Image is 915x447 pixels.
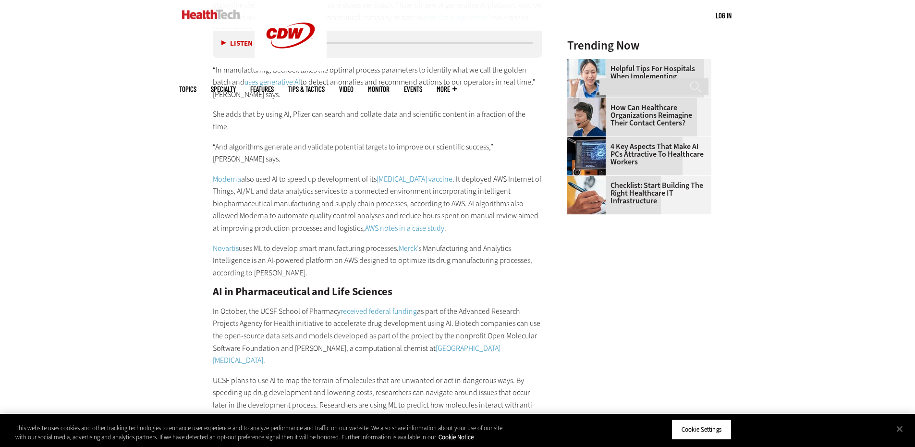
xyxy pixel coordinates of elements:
p: “And algorithms generate and validate potential targets to improve our scientific success,” [PERS... [213,141,542,165]
img: Home [182,10,240,19]
p: She adds that by using AI, Pfizer can search and collate data and scientific content in a fractio... [213,108,542,133]
span: Specialty [211,86,236,93]
a: Person with a clipboard checking a list [567,176,610,184]
div: User menu [716,11,732,21]
span: More [437,86,457,93]
img: Doctor using phone to dictate to tablet [567,59,606,98]
span: Topics [179,86,196,93]
img: Healthcare contact center [567,98,606,137]
a: AWS notes in a case study [365,223,444,233]
p: also used AI to speed up development of its . It deployed AWS Internet of Things, AI/ML and data ... [213,173,542,235]
a: Moderna [213,174,241,184]
p: In October, the UCSF School of Pharmacy as part of the Advanced Research Projects Agency for Heal... [213,305,542,367]
a: Video [339,86,354,93]
a: Healthcare contact center [567,98,610,106]
p: uses ML to develop smart manufacturing processes. ’s Manufacturing and Analytics Intelligence is ... [213,242,542,279]
a: Log in [716,11,732,20]
a: Checklist: Start Building the Right Healthcare IT Infrastructure [567,182,706,205]
button: Cookie Settings [671,420,732,440]
p: UCSF plans to use AI to map the terrain of molecules that are unwanted or act in dangerous ways. ... [213,374,542,423]
img: Desktop monitor with brain AI concept [567,137,606,175]
a: CDW [255,63,327,74]
a: received federal funding [341,306,417,316]
a: Events [404,86,422,93]
a: [MEDICAL_DATA] vaccine [377,174,452,184]
button: Close [889,419,910,440]
a: Merck [399,243,417,253]
a: 4 Key Aspects That Make AI PCs Attractive to Healthcare Workers [567,143,706,166]
a: More information about your privacy [439,433,474,441]
h2: AI in Pharmaceutical and Life Sciences [213,286,542,297]
div: This website uses cookies and other tracking technologies to enhance user experience and to analy... [15,423,503,442]
a: How Can Healthcare Organizations Reimagine Their Contact Centers? [567,104,706,127]
a: MonITor [368,86,390,93]
a: Tips & Tactics [288,86,325,93]
a: Novartis [213,243,239,253]
a: Features [250,86,274,93]
img: Person with a clipboard checking a list [567,176,606,214]
a: Desktop monitor with brain AI concept [567,137,610,145]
